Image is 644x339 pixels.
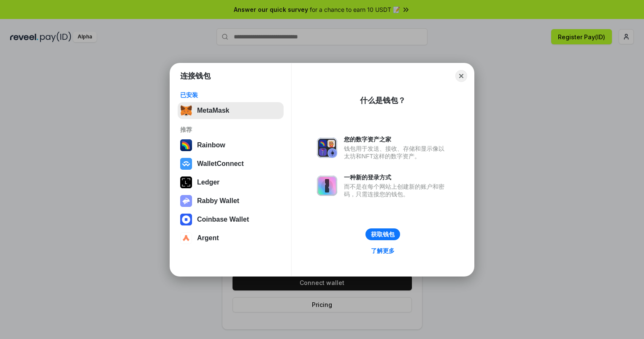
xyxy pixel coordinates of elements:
div: Coinbase Wallet [197,216,249,223]
button: 获取钱包 [365,228,400,240]
h1: 连接钱包 [180,71,211,81]
button: Coinbase Wallet [178,211,284,228]
img: svg+xml,%3Csvg%20width%3D%2228%22%20height%3D%2228%22%20viewBox%3D%220%200%2028%2028%22%20fill%3D... [180,158,192,170]
img: svg+xml,%3Csvg%20xmlns%3D%22http%3A%2F%2Fwww.w3.org%2F2000%2Fsvg%22%20fill%3D%22none%22%20viewBox... [180,195,192,207]
div: 了解更多 [371,247,395,255]
div: Rainbow [197,141,225,149]
div: WalletConnect [197,160,244,168]
button: Rainbow [178,137,284,154]
button: MetaMask [178,102,284,119]
button: Argent [178,230,284,247]
div: 推荐 [180,126,281,133]
img: svg+xml,%3Csvg%20xmlns%3D%22http%3A%2F%2Fwww.w3.org%2F2000%2Fsvg%22%20fill%3D%22none%22%20viewBox... [317,138,337,158]
img: svg+xml,%3Csvg%20width%3D%2228%22%20height%3D%2228%22%20viewBox%3D%220%200%2028%2028%22%20fill%3D... [180,232,192,244]
div: 已安装 [180,91,281,99]
div: 什么是钱包？ [360,95,406,106]
button: Rabby Wallet [178,193,284,209]
img: svg+xml,%3Csvg%20width%3D%2228%22%20height%3D%2228%22%20viewBox%3D%220%200%2028%2028%22%20fill%3D... [180,214,192,225]
div: 获取钱包 [371,231,395,238]
img: svg+xml,%3Csvg%20xmlns%3D%22http%3A%2F%2Fwww.w3.org%2F2000%2Fsvg%22%20fill%3D%22none%22%20viewBox... [317,176,337,196]
div: Rabby Wallet [197,197,239,205]
button: Ledger [178,174,284,191]
div: Ledger [197,179,219,186]
button: Close [455,70,467,82]
button: WalletConnect [178,155,284,172]
img: svg+xml,%3Csvg%20xmlns%3D%22http%3A%2F%2Fwww.w3.org%2F2000%2Fsvg%22%20width%3D%2228%22%20height%3... [180,176,192,188]
img: svg+xml,%3Csvg%20width%3D%22120%22%20height%3D%22120%22%20viewBox%3D%220%200%20120%20120%22%20fil... [180,139,192,151]
div: MetaMask [197,107,229,114]
div: 钱包用于发送、接收、存储和显示像以太坊和NFT这样的数字资产。 [344,145,449,160]
img: svg+xml,%3Csvg%20fill%3D%22none%22%20height%3D%2233%22%20viewBox%3D%220%200%2035%2033%22%20width%... [180,105,192,117]
div: 而不是在每个网站上创建新的账户和密码，只需连接您的钱包。 [344,183,449,198]
div: 一种新的登录方式 [344,174,449,181]
a: 了解更多 [366,245,400,256]
div: 您的数字资产之家 [344,136,449,143]
div: Argent [197,234,219,242]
